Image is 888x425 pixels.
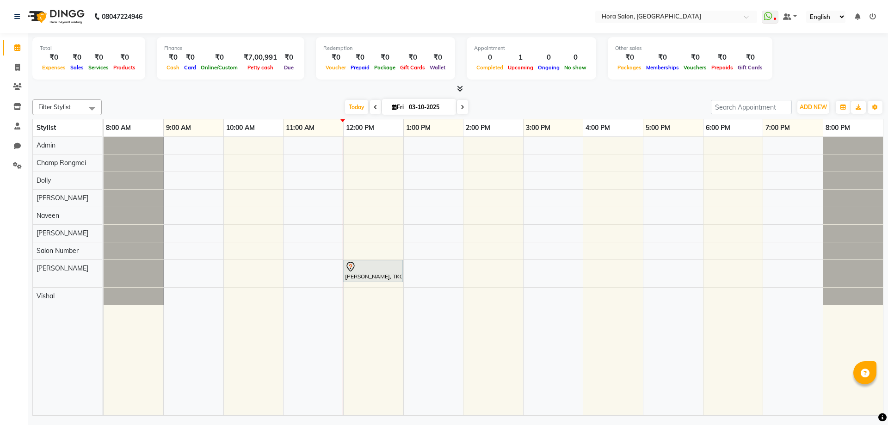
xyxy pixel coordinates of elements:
[40,64,68,71] span: Expenses
[506,64,536,71] span: Upcoming
[240,52,281,63] div: ₹7,00,991
[24,4,87,30] img: logo
[323,44,448,52] div: Redemption
[245,64,276,71] span: Petty cash
[344,121,376,135] a: 12:00 PM
[398,52,427,63] div: ₹0
[474,64,506,71] span: Completed
[111,52,138,63] div: ₹0
[735,52,765,63] div: ₹0
[681,64,709,71] span: Vouchers
[849,388,879,416] iframe: chat widget
[37,123,56,132] span: Stylist
[615,64,644,71] span: Packages
[164,52,182,63] div: ₹0
[224,121,257,135] a: 10:00 AM
[372,52,398,63] div: ₹0
[164,64,182,71] span: Cash
[198,52,240,63] div: ₹0
[583,121,612,135] a: 4:00 PM
[104,121,133,135] a: 8:00 AM
[323,64,348,71] span: Voucher
[474,52,506,63] div: 0
[37,141,55,149] span: Admin
[68,64,86,71] span: Sales
[182,64,198,71] span: Card
[37,264,88,272] span: [PERSON_NAME]
[372,64,398,71] span: Package
[562,64,589,71] span: No show
[823,121,852,135] a: 8:00 PM
[389,104,406,111] span: Fri
[37,229,88,237] span: [PERSON_NAME]
[86,52,111,63] div: ₹0
[644,52,681,63] div: ₹0
[68,52,86,63] div: ₹0
[709,64,735,71] span: Prepaids
[681,52,709,63] div: ₹0
[164,121,193,135] a: 9:00 AM
[800,104,827,111] span: ADD NEW
[536,52,562,63] div: 0
[37,292,55,300] span: Vishal
[643,121,672,135] a: 5:00 PM
[182,52,198,63] div: ₹0
[40,44,138,52] div: Total
[463,121,493,135] a: 2:00 PM
[735,64,765,71] span: Gift Cards
[282,64,296,71] span: Due
[37,176,51,185] span: Dolly
[37,246,79,255] span: Salon Number
[427,64,448,71] span: Wallet
[38,103,71,111] span: Filter Stylist
[102,4,142,30] b: 08047224946
[86,64,111,71] span: Services
[474,44,589,52] div: Appointment
[323,52,348,63] div: ₹0
[797,101,829,114] button: ADD NEW
[615,44,765,52] div: Other sales
[344,261,402,281] div: [PERSON_NAME], TK01, 12:00 PM-01:00 PM, QOD Mav prime - Medium
[536,64,562,71] span: Ongoing
[37,211,61,220] span: Naveen ‪
[164,44,297,52] div: Finance
[644,64,681,71] span: Memberships
[406,100,452,114] input: 2025-10-03
[709,52,735,63] div: ₹0
[37,194,88,202] span: [PERSON_NAME]
[284,121,317,135] a: 11:00 AM
[398,64,427,71] span: Gift Cards
[427,52,448,63] div: ₹0
[281,52,297,63] div: ₹0
[37,159,86,167] span: Champ Rongmei
[345,100,368,114] span: Today
[711,100,792,114] input: Search Appointment
[40,52,68,63] div: ₹0
[524,121,553,135] a: 3:00 PM
[615,52,644,63] div: ₹0
[763,121,792,135] a: 7:00 PM
[703,121,733,135] a: 6:00 PM
[198,64,240,71] span: Online/Custom
[404,121,433,135] a: 1:00 PM
[506,52,536,63] div: 1
[111,64,138,71] span: Products
[348,52,372,63] div: ₹0
[562,52,589,63] div: 0
[348,64,372,71] span: Prepaid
